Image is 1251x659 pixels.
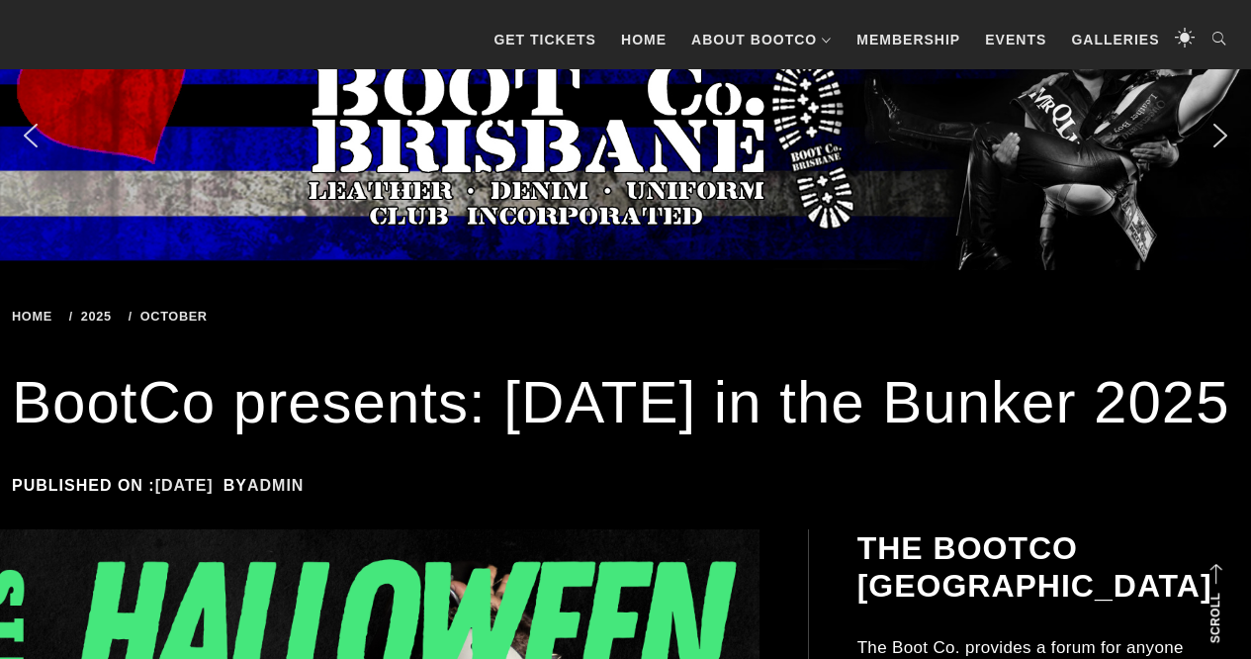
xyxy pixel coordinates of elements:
[155,477,214,494] a: [DATE]
[847,10,970,69] a: Membership
[681,10,842,69] a: About BootCo
[12,363,1239,442] h1: BootCo presents: [DATE] in the Bunker 2025
[975,10,1056,69] a: Events
[69,309,119,324] a: 2025
[857,529,1236,606] h2: The BootCo [GEOGRAPHIC_DATA]
[1205,120,1236,151] img: next arrow
[1061,10,1169,69] a: Galleries
[1208,593,1222,643] strong: Scroll
[12,309,59,324] a: Home
[247,477,304,494] a: admin
[129,309,215,324] a: October
[484,10,606,69] a: GET TICKETS
[611,10,676,69] a: Home
[12,310,580,324] div: Breadcrumbs
[12,477,223,494] span: Published on :
[223,477,314,494] span: by
[15,120,46,151] img: previous arrow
